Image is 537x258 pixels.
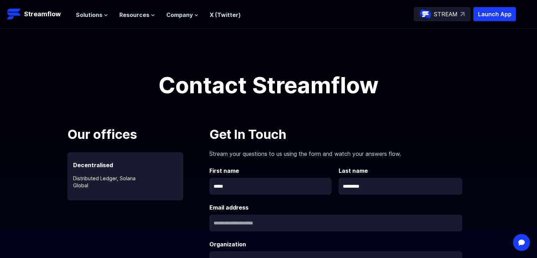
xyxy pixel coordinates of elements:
div: Open Intercom Messenger [513,234,530,251]
p: Decentralised [67,152,183,169]
p: Our offices [67,125,202,144]
img: top-right-arrow.svg [460,12,465,16]
h1: Contact Streamflow [110,74,428,96]
span: Solutions [76,11,102,19]
label: Organization [209,240,462,248]
span: Company [166,11,193,19]
p: Distributed Ledger, Solana Global [67,169,183,189]
a: Streamflow [7,7,69,21]
button: Company [166,11,198,19]
img: Streamflow Logo [7,7,21,21]
label: First name [209,166,333,175]
span: Resources [119,11,149,19]
label: Last name [339,166,462,175]
label: Email address [209,203,462,212]
p: Streamflow [24,9,61,19]
p: STREAM [434,10,458,18]
button: Resources [119,11,155,19]
img: streamflow-logo-circle.png [420,8,431,20]
button: Launch App [473,7,516,21]
button: Solutions [76,11,108,19]
a: STREAM [414,7,471,21]
p: Stream your questions to us using the form and watch your answers flow. [209,144,462,158]
p: Get In Touch [209,125,462,144]
a: X (Twitter) [210,11,241,18]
